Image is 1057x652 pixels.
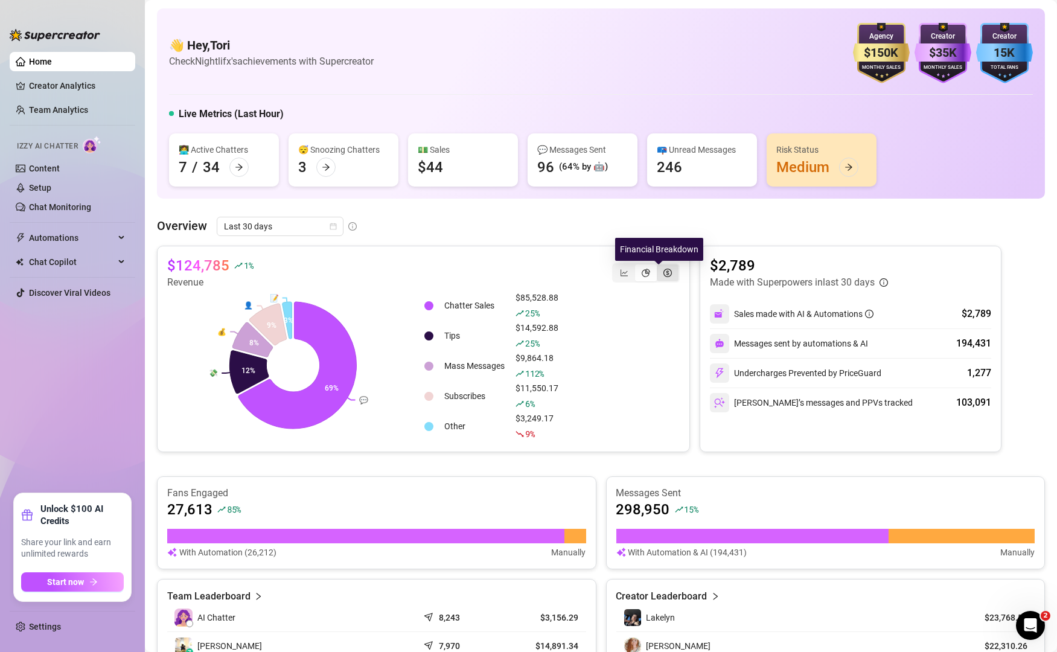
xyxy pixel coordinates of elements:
[516,321,558,350] div: $14,592.88
[167,256,229,275] article: $124,785
[976,43,1033,62] div: 15K
[270,293,279,302] text: 📝
[167,546,177,559] img: svg%3e
[776,143,867,156] div: Risk Status
[179,546,276,559] article: With Automation (26,212)
[439,351,509,380] td: Mass Messages
[29,57,52,66] a: Home
[322,163,330,171] span: arrow-right
[1000,546,1035,559] article: Manually
[615,238,703,261] div: Financial Breakdown
[167,487,586,500] article: Fans Engaged
[915,64,971,72] div: Monthly Sales
[167,589,251,604] article: Team Leaderboard
[203,158,220,177] div: 34
[516,291,558,320] div: $85,528.88
[167,500,212,519] article: 27,613
[10,29,100,41] img: logo-BBDzfeDw.svg
[235,163,243,171] span: arrow-right
[525,428,534,439] span: 9 %
[254,589,263,604] span: right
[710,393,913,412] div: [PERSON_NAME]’s messages and PPVs tracked
[853,64,910,72] div: Monthly Sales
[439,612,460,624] article: 8,243
[559,160,608,174] div: (64% by 🤖)
[663,269,672,277] span: dollar-circle
[418,158,443,177] div: $44
[418,143,508,156] div: 💵 Sales
[976,23,1033,83] img: blue-badge-DgoSNQY1.svg
[516,382,558,411] div: $11,550.17
[516,369,524,378] span: rise
[956,395,991,410] div: 103,091
[21,509,33,521] span: gift
[711,589,720,604] span: right
[967,366,991,380] div: 1,277
[29,164,60,173] a: Content
[628,546,747,559] article: With Automation & AI (194,431)
[642,269,650,277] span: pie-chart
[624,609,641,626] img: Lakelyn
[710,334,868,353] div: Messages sent by automations & AI
[21,537,124,560] span: Share your link and earn unlimited rewards
[359,395,368,404] text: 💬
[29,202,91,212] a: Chat Monitoring
[29,252,115,272] span: Chat Copilot
[962,307,991,321] div: $2,789
[179,158,187,177] div: 7
[209,368,218,377] text: 💸
[525,398,534,409] span: 6 %
[714,397,725,408] img: svg%3e
[845,163,853,171] span: arrow-right
[217,505,226,514] span: rise
[83,136,101,153] img: AI Chatter
[552,546,586,559] article: Manually
[516,339,524,348] span: rise
[616,546,626,559] img: svg%3e
[424,610,436,622] span: send
[89,578,98,586] span: arrow-right
[620,269,628,277] span: line-chart
[439,321,509,350] td: Tips
[29,228,115,248] span: Automations
[853,31,910,42] div: Agency
[244,260,253,271] span: 1 %
[710,256,888,275] article: $2,789
[167,275,253,290] article: Revenue
[439,382,509,411] td: Subscribes
[972,612,1027,624] article: $23,768.51
[865,310,873,318] span: info-circle
[516,400,524,408] span: rise
[157,217,207,235] article: Overview
[537,158,554,177] div: 96
[439,412,509,441] td: Other
[40,503,124,527] strong: Unlock $100 AI Credits
[169,37,374,54] h4: 👋 Hey, Tori
[1041,611,1050,621] span: 2
[657,143,747,156] div: 📪 Unread Messages
[612,263,680,283] div: segmented control
[298,158,307,177] div: 3
[330,223,337,230] span: calendar
[348,222,357,231] span: info-circle
[976,31,1033,42] div: Creator
[657,158,682,177] div: 246
[439,291,509,320] td: Chatter Sales
[224,217,336,235] span: Last 30 days
[616,487,1035,500] article: Messages Sent
[439,640,460,652] article: 7,970
[685,503,698,515] span: 15 %
[21,572,124,592] button: Start nowarrow-right
[197,611,235,624] span: AI Chatter
[29,288,110,298] a: Discover Viral Videos
[516,430,524,438] span: fall
[169,54,374,69] article: Check Nightlifx's achievements with Supercreator
[424,638,436,650] span: send
[616,589,707,604] article: Creator Leaderboard
[509,612,579,624] article: $3,156.29
[16,233,25,243] span: thunderbolt
[675,505,683,514] span: rise
[179,107,284,121] h5: Live Metrics (Last Hour)
[525,337,539,349] span: 25 %
[853,23,910,83] img: gold-badge-CigiZidd.svg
